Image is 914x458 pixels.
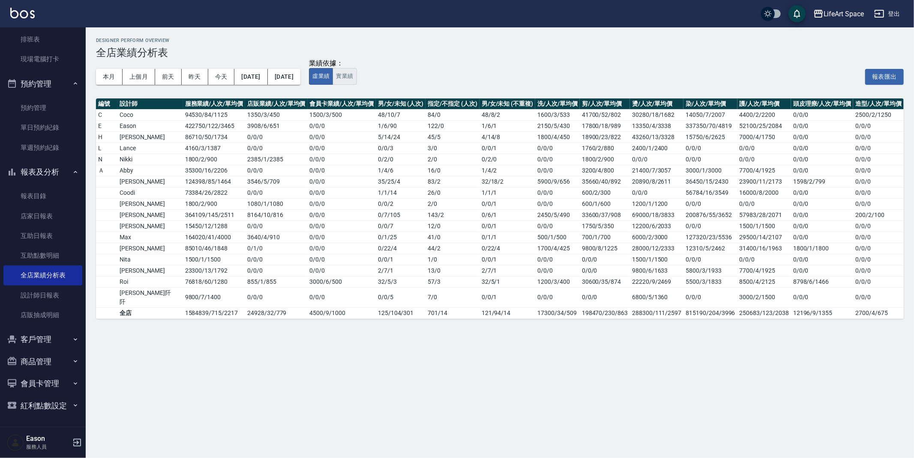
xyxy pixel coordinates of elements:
[683,287,737,307] td: 0/0/0
[580,120,630,131] td: 17800/18/989
[630,276,683,287] td: 22220/9/2469
[376,198,426,209] td: 0 / 0 / 2
[308,120,376,131] td: 0 / 0 / 0
[535,143,580,154] td: 0/0/0
[737,187,791,198] td: 16000/8/2000
[308,165,376,176] td: 0 / 0 / 0
[479,287,535,307] td: 0 / 0 / 1
[535,154,580,165] td: 0/0/0
[683,98,737,110] th: 染/人次/單均價
[535,109,580,120] td: 1600/3/533
[117,243,183,254] td: [PERSON_NAME]
[535,98,580,110] th: 洗/人次/單均價
[426,276,479,287] td: 57 / 3
[3,49,82,69] a: 現場電腦打卡
[580,176,630,187] td: 35660/40/892
[333,68,357,85] button: 實業績
[26,443,70,451] p: 服務人員
[183,131,245,143] td: 86710 / 50 / 1734
[245,187,307,198] td: 0 / 0 / 0
[426,254,479,265] td: 1 / 0
[479,254,535,265] td: 0 / 0 / 1
[535,220,580,232] td: 0/0/0
[376,143,426,154] td: 0 / 0 / 3
[376,131,426,143] td: 5 / 14 / 24
[426,143,479,154] td: 3 / 0
[234,69,267,85] button: [DATE]
[426,109,479,120] td: 84 / 0
[683,165,737,176] td: 3000/1/3000
[309,68,333,85] button: 虛業績
[376,187,426,198] td: 1 / 1 / 14
[853,187,904,198] td: 0/0/0
[788,5,806,22] button: save
[245,120,307,131] td: 3908 / 6 / 651
[683,198,737,209] td: 0/0/0
[96,98,117,110] th: 編號
[580,98,630,110] th: 剪/人次/單均價
[183,143,245,154] td: 4160 / 3 / 1387
[96,143,117,154] td: L
[309,59,357,68] div: 業績依據：
[426,220,479,232] td: 12 / 0
[245,109,307,120] td: 1350 / 3 / 450
[853,176,904,187] td: 0/0/0
[630,154,683,165] td: 0/0/0
[683,254,737,265] td: 0/0/0
[183,98,245,110] th: 服務業績/人次/單均價
[245,131,307,143] td: 0 / 0 / 0
[3,351,82,373] button: 商品管理
[376,98,426,110] th: 男/女/未知 (人次)
[737,165,791,176] td: 7700/4/1925
[117,120,183,131] td: Eason
[791,287,853,307] td: 0/0/0
[245,254,307,265] td: 0 / 0 / 0
[208,69,235,85] button: 今天
[245,232,307,243] td: 3640 / 4 / 910
[535,276,580,287] td: 1200/3/400
[308,243,376,254] td: 0 / 0 / 0
[630,232,683,243] td: 6000/2/3000
[580,143,630,154] td: 1760/2/880
[426,131,479,143] td: 45 / 5
[479,276,535,287] td: 32 / 5 / 1
[853,265,904,276] td: 0/0/0
[791,265,853,276] td: 0/0/0
[96,165,117,176] td: Ａ
[376,109,426,120] td: 48 / 10 / 7
[308,131,376,143] td: 0 / 0 / 0
[853,209,904,220] td: 200/2/100
[535,187,580,198] td: 0/0/0
[426,187,479,198] td: 26 / 0
[737,109,791,120] td: 4400/2/2200
[479,198,535,209] td: 0 / 0 / 1
[3,98,82,118] a: 預約管理
[3,305,82,325] a: 店販抽成明細
[630,254,683,265] td: 1500/1/1500
[117,98,183,110] th: 設計師
[183,187,245,198] td: 73384 / 26 / 2822
[479,98,535,110] th: 男/女/未知 (不重複)
[426,98,479,110] th: 指定/不指定 (人次)
[580,154,630,165] td: 1800/2/900
[3,30,82,49] a: 排班表
[737,232,791,243] td: 29500/14/2107
[376,243,426,254] td: 0 / 22 / 4
[737,220,791,232] td: 1500/1/1500
[791,143,853,154] td: 0/0/0
[791,120,853,131] td: 0/0/0
[580,187,630,198] td: 600/2/300
[426,287,479,307] td: 7 / 0
[268,69,300,85] button: [DATE]
[737,209,791,220] td: 57983/28/2071
[308,98,376,110] th: 會員卡業績/人次/單均價
[308,198,376,209] td: 0 / 0 / 0
[479,220,535,232] td: 0 / 0 / 1
[853,243,904,254] td: 0/0/0
[3,161,82,183] button: 報表及分析
[479,232,535,243] td: 0 / 1 / 1
[853,154,904,165] td: 0/0/0
[865,69,904,85] button: 報表匯出
[630,131,683,143] td: 43260/13/3328
[117,187,183,198] td: Coodi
